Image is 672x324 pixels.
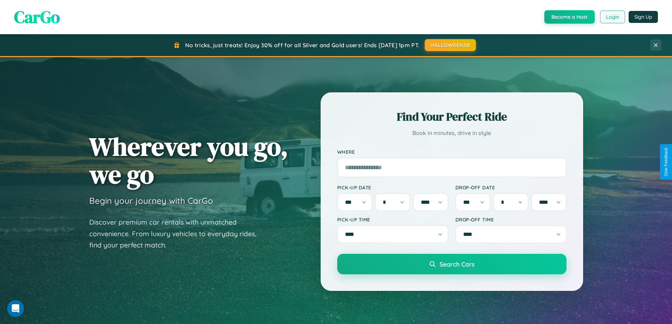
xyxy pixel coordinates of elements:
[89,195,213,206] h3: Begin your journey with CarGo
[440,260,474,268] span: Search Cars
[185,42,419,49] span: No tricks, just treats! Enjoy 30% off for all Silver and Gold users! Ends [DATE] 1pm PT.
[7,300,24,317] iframe: Intercom live chat
[14,5,60,29] span: CarGo
[544,10,595,24] button: Become a Host
[664,148,668,176] div: Give Feedback
[337,109,567,124] h2: Find Your Perfect Ride
[337,149,567,155] label: Where
[89,133,288,188] h1: Wherever you go, we go
[337,184,448,190] label: Pick-up Date
[629,11,658,23] button: Sign Up
[600,11,625,23] button: Login
[337,128,567,138] p: Book in minutes, drive in style
[425,39,476,51] button: HALLOWEEN30
[337,216,448,222] label: Pick-up Time
[455,216,567,222] label: Drop-off Time
[89,216,266,251] p: Discover premium car rentals with unmatched convenience. From luxury vehicles to everyday rides, ...
[337,254,567,274] button: Search Cars
[455,184,567,190] label: Drop-off Date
